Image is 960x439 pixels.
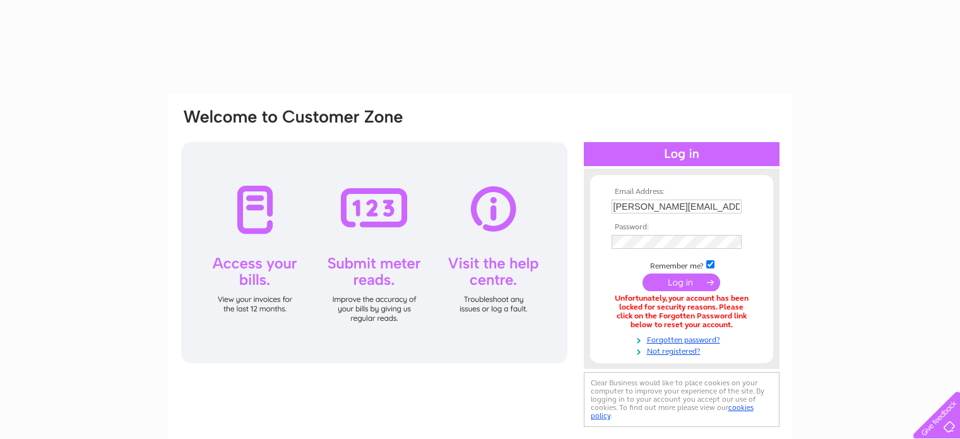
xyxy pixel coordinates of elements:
[612,344,755,356] a: Not registered?
[608,188,755,196] th: Email Address:
[608,258,755,271] td: Remember me?
[591,403,754,420] a: cookies policy
[612,333,755,345] a: Forgotten password?
[608,223,755,232] th: Password:
[584,372,779,427] div: Clear Business would like to place cookies on your computer to improve your experience of the sit...
[612,294,752,329] div: Unfortunately, your account has been locked for security reasons. Please click on the Forgotten P...
[643,274,720,291] input: Submit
